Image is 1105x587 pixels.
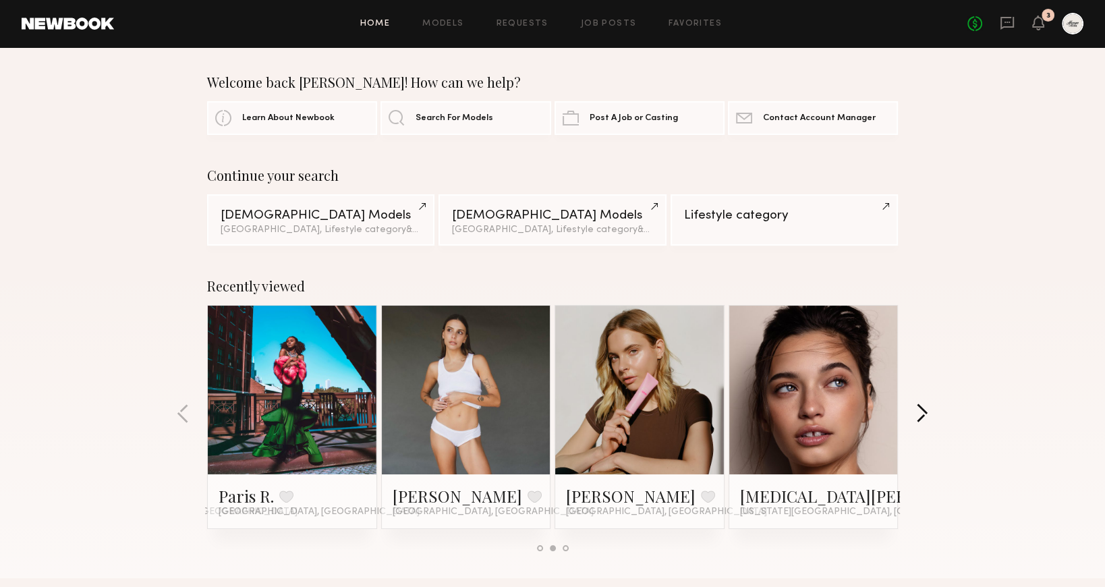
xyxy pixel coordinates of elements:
[219,485,274,507] a: Paris R.
[555,101,725,135] a: Post A Job or Casting
[581,20,637,28] a: Job Posts
[566,507,767,518] span: [GEOGRAPHIC_DATA], [GEOGRAPHIC_DATA]
[637,225,696,234] span: & 1 other filter
[207,278,898,294] div: Recently viewed
[422,20,463,28] a: Models
[590,114,678,123] span: Post A Job or Casting
[566,485,696,507] a: [PERSON_NAME]
[497,20,548,28] a: Requests
[393,507,594,518] span: [GEOGRAPHIC_DATA], [GEOGRAPHIC_DATA]
[671,194,898,246] a: Lifestyle category
[207,101,377,135] a: Learn About Newbook
[452,225,652,235] div: [GEOGRAPHIC_DATA], Lifestyle category
[207,167,898,184] div: Continue your search
[452,209,652,222] div: [DEMOGRAPHIC_DATA] Models
[438,194,666,246] a: [DEMOGRAPHIC_DATA] Models[GEOGRAPHIC_DATA], Lifestyle category&1other filter
[669,20,722,28] a: Favorites
[207,74,898,90] div: Welcome back [PERSON_NAME]! How can we help?
[740,507,992,518] span: [US_STATE][GEOGRAPHIC_DATA], [GEOGRAPHIC_DATA]
[242,114,335,123] span: Learn About Newbook
[406,225,471,234] span: & 2 other filter s
[360,20,391,28] a: Home
[207,194,434,246] a: [DEMOGRAPHIC_DATA] Models[GEOGRAPHIC_DATA], Lifestyle category&2other filters
[221,209,421,222] div: [DEMOGRAPHIC_DATA] Models
[684,209,884,222] div: Lifestyle category
[763,114,876,123] span: Contact Account Manager
[221,225,421,235] div: [GEOGRAPHIC_DATA], Lifestyle category
[380,101,550,135] a: Search For Models
[219,507,420,518] span: [GEOGRAPHIC_DATA], [GEOGRAPHIC_DATA]
[740,485,1000,507] a: [MEDICAL_DATA][PERSON_NAME]
[393,485,522,507] a: [PERSON_NAME]
[1046,12,1050,20] div: 3
[416,114,493,123] span: Search For Models
[728,101,898,135] a: Contact Account Manager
